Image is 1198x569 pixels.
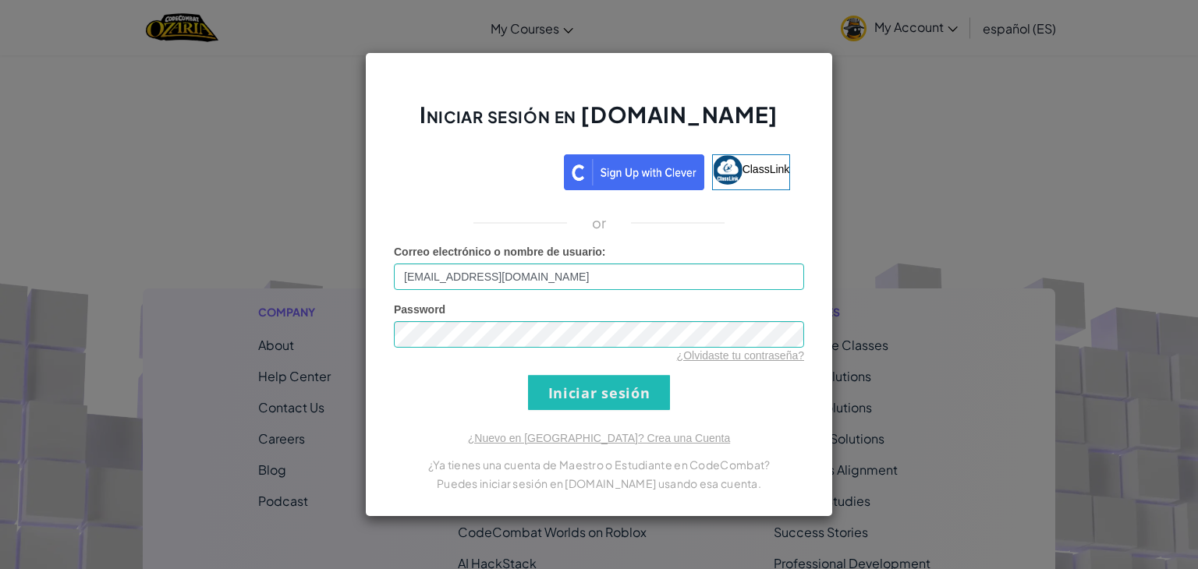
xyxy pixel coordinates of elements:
[713,155,743,185] img: classlink-logo-small.png
[394,303,445,316] span: Password
[677,349,804,362] a: ¿Olvidaste tu contraseña?
[394,246,602,258] span: Correo electrónico o nombre de usuario
[468,432,730,444] a: ¿Nuevo en [GEOGRAPHIC_DATA]? Crea una Cuenta
[394,244,606,260] label: :
[400,153,564,187] iframe: Botón de Acceder con Google
[394,474,804,493] p: Puedes iniciar sesión en [DOMAIN_NAME] usando esa cuenta.
[592,214,607,232] p: or
[743,163,790,175] span: ClassLink
[528,375,670,410] input: Iniciar sesión
[564,154,704,190] img: clever_sso_button@2x.png
[394,455,804,474] p: ¿Ya tienes una cuenta de Maestro o Estudiante en CodeCombat?
[394,100,804,145] h2: Iniciar sesión en [DOMAIN_NAME]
